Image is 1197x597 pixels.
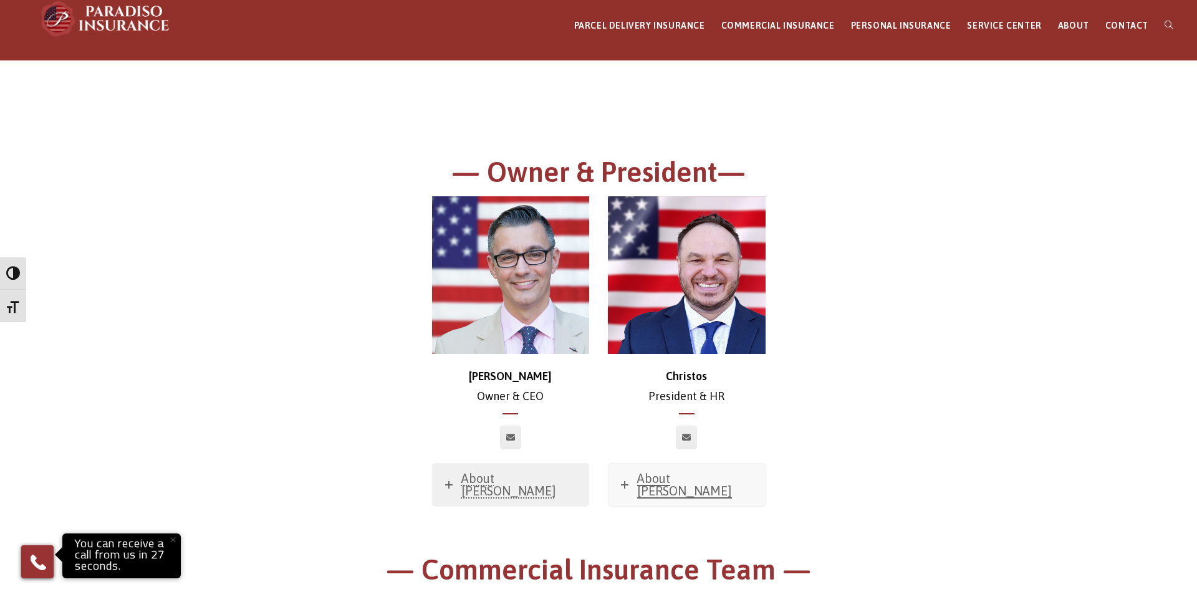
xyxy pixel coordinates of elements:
img: chris-500x500 (1) [432,196,590,354]
span: SERVICE CENTER [967,21,1041,31]
h1: — Owner & President— [256,154,941,197]
p: Owner & CEO [432,366,590,407]
a: About [PERSON_NAME] [433,464,589,506]
span: CONTACT [1105,21,1148,31]
span: About [PERSON_NAME] [461,471,556,498]
p: You can receive a call from us in 27 seconds. [65,537,178,575]
span: COMMERCIAL INSURANCE [721,21,835,31]
span: ABOUT [1058,21,1089,31]
span: PERSONAL INSURANCE [851,21,951,31]
strong: [PERSON_NAME] [469,370,552,383]
img: Phone icon [28,552,48,572]
strong: Christos [666,370,707,383]
span: PARCEL DELIVERY INSURANCE [574,21,705,31]
h1: — Commercial Insurance Team — [256,552,941,595]
p: President & HR [608,366,766,407]
span: About [PERSON_NAME] [637,471,732,498]
a: About [PERSON_NAME] [608,464,765,506]
button: Close [159,526,186,553]
img: Christos_500x500 [608,196,766,354]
